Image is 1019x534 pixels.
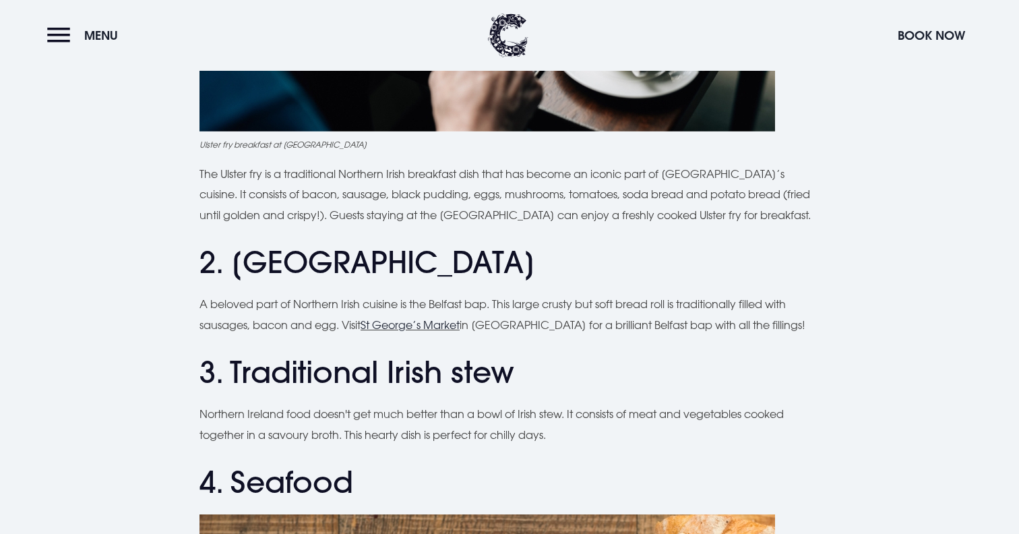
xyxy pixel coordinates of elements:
[47,21,125,50] button: Menu
[891,21,972,50] button: Book Now
[199,245,820,280] h2: 2. [GEOGRAPHIC_DATA]
[199,404,820,445] p: Northern Ireland food doesn't get much better than a bowl of Irish stew. It consists of meat and ...
[199,465,820,500] h2: 4. Seafood
[199,138,820,150] figcaption: Ulster fry breakfast at [GEOGRAPHIC_DATA]
[361,318,460,332] a: St George’s Market
[84,28,118,43] span: Menu
[199,355,820,390] h2: 3. Traditional Irish stew
[199,164,820,225] p: The Ulster fry is a traditional Northern Irish breakfast dish that has become an iconic part of [...
[199,294,820,335] p: A beloved part of Northern Irish cuisine is the Belfast bap. This large crusty but soft bread rol...
[488,13,528,57] img: Clandeboye Lodge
